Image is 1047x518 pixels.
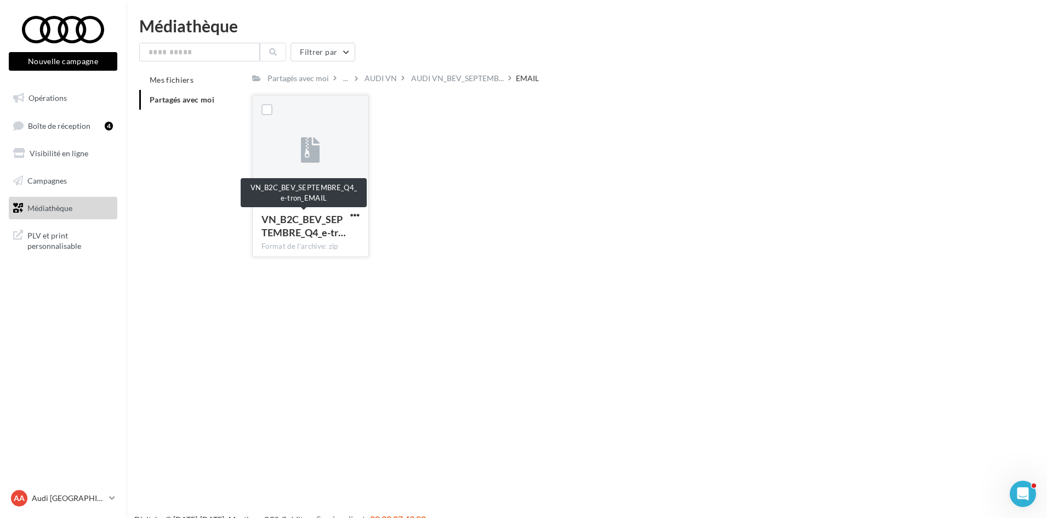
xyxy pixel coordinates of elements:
[261,213,346,238] span: VN_B2C_BEV_SEPTEMBRE_Q4_e-tron_EMAIL
[29,93,67,103] span: Opérations
[241,178,367,207] div: VN_B2C_BEV_SEPTEMBRE_Q4_e-tron_EMAIL
[30,149,88,158] span: Visibilité en ligne
[7,169,120,192] a: Campagnes
[365,73,397,84] div: AUDI VN
[105,122,113,130] div: 4
[9,52,117,71] button: Nouvelle campagne
[28,121,90,130] span: Boîte de réception
[27,176,67,185] span: Campagnes
[139,18,1034,34] div: Médiathèque
[150,95,214,104] span: Partagés avec moi
[9,488,117,509] a: AA Audi [GEOGRAPHIC_DATA]
[27,228,113,252] span: PLV et print personnalisable
[7,142,120,165] a: Visibilité en ligne
[150,75,194,84] span: Mes fichiers
[341,71,350,86] div: ...
[7,197,120,220] a: Médiathèque
[14,493,25,504] span: AA
[261,242,360,252] div: Format de l'archive: zip
[7,224,120,256] a: PLV et print personnalisable
[7,114,120,138] a: Boîte de réception4
[1010,481,1036,507] iframe: Intercom live chat
[516,73,539,84] div: EMAIL
[268,73,329,84] div: Partagés avec moi
[291,43,355,61] button: Filtrer par
[32,493,105,504] p: Audi [GEOGRAPHIC_DATA]
[411,73,504,84] span: AUDI VN_BEV_SEPTEMB...
[27,203,72,212] span: Médiathèque
[7,87,120,110] a: Opérations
